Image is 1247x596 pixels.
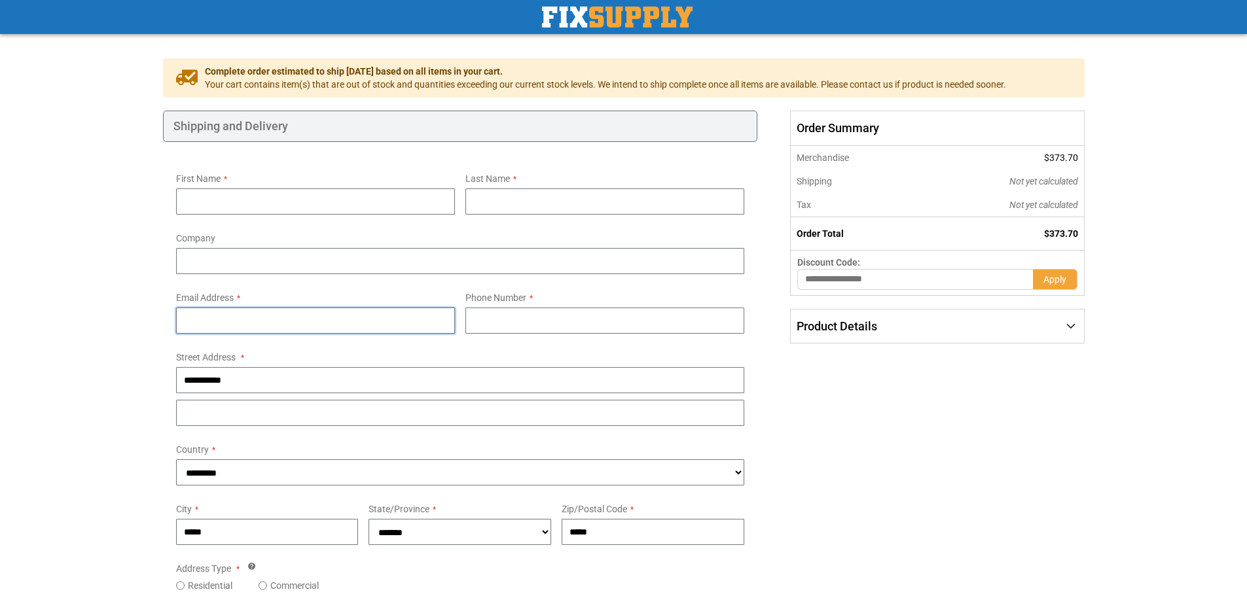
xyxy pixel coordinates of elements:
span: Zip/Postal Code [562,504,627,514]
span: Discount Code: [797,257,860,268]
span: Order Summary [790,111,1084,146]
img: Fix Industrial Supply [542,7,693,27]
span: $373.70 [1044,228,1078,239]
span: Product Details [797,319,877,333]
span: Street Address [176,352,236,362]
span: Your cart contains item(s) that are out of stock and quantities exceeding our current stock level... [205,78,1006,91]
span: Complete order estimated to ship [DATE] based on all items in your cart. [205,65,1006,78]
span: First Name [176,173,221,184]
span: Phone Number [465,292,526,303]
span: Address Type [176,563,231,574]
span: Not yet calculated [1009,200,1078,210]
strong: Order Total [797,228,844,239]
span: Country [176,444,209,455]
th: Tax [791,193,921,217]
button: Apply [1033,269,1077,290]
label: Commercial [270,579,319,592]
div: Shipping and Delivery [163,111,758,142]
span: City [176,504,192,514]
a: store logo [542,7,693,27]
span: $373.70 [1044,152,1078,163]
span: Apply [1043,274,1066,285]
span: Email Address [176,292,234,303]
span: Shipping [797,176,832,186]
th: Merchandise [791,146,921,169]
span: Company [176,233,215,243]
span: State/Province [369,504,429,514]
span: Last Name [465,173,510,184]
span: Not yet calculated [1009,176,1078,186]
label: Residential [188,579,232,592]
